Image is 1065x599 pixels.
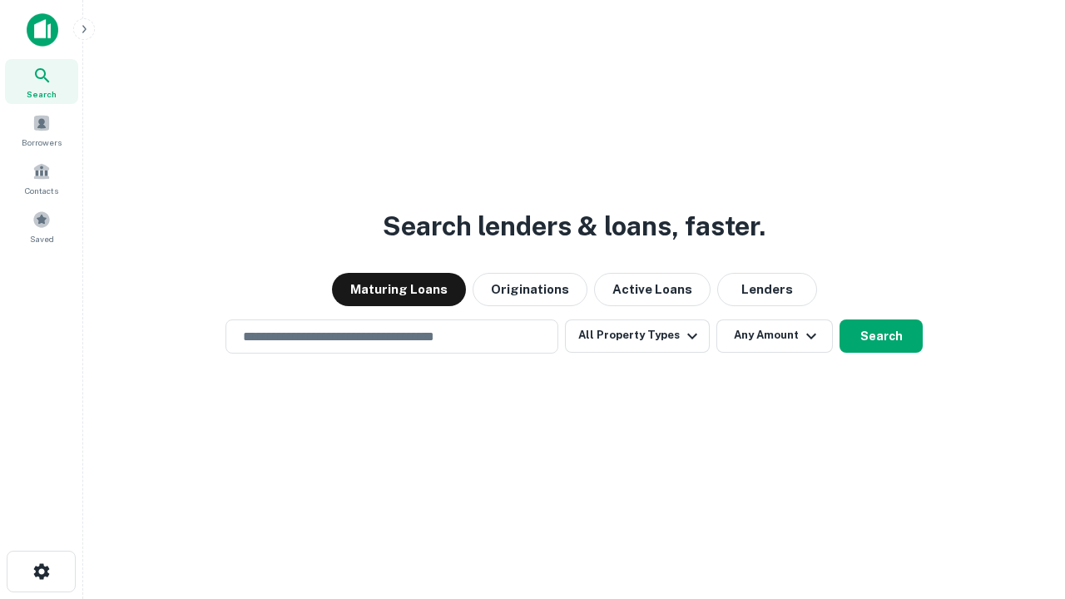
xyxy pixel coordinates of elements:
[5,156,78,200] a: Contacts
[473,273,587,306] button: Originations
[5,107,78,152] a: Borrowers
[565,319,710,353] button: All Property Types
[332,273,466,306] button: Maturing Loans
[594,273,711,306] button: Active Loans
[982,466,1065,546] iframe: Chat Widget
[5,59,78,104] a: Search
[27,13,58,47] img: capitalize-icon.png
[383,206,765,246] h3: Search lenders & loans, faster.
[716,319,833,353] button: Any Amount
[717,273,817,306] button: Lenders
[840,319,923,353] button: Search
[27,87,57,101] span: Search
[22,136,62,149] span: Borrowers
[5,204,78,249] a: Saved
[30,232,54,245] span: Saved
[25,184,58,197] span: Contacts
